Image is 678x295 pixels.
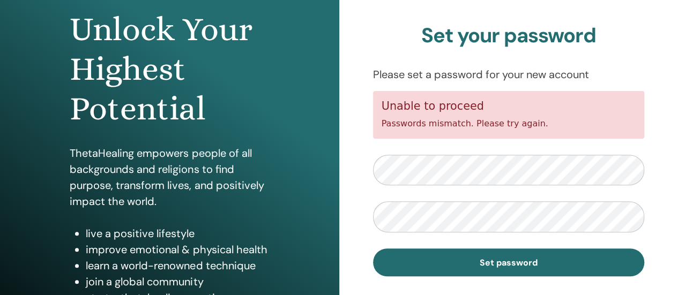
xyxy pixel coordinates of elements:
[373,248,645,276] button: Set password
[86,225,269,241] li: live a positive lifestyle
[373,66,645,82] p: Please set a password for your new account
[373,91,645,139] div: Passwords mismatch. Please try again.
[382,100,636,113] h5: Unable to proceed
[86,274,269,290] li: join a global community
[70,145,269,209] p: ThetaHealing empowers people of all backgrounds and religions to find purpose, transform lives, a...
[480,257,538,268] span: Set password
[70,10,269,129] h1: Unlock Your Highest Potential
[373,24,645,48] h2: Set your password
[86,258,269,274] li: learn a world-renowned technique
[86,241,269,258] li: improve emotional & physical health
